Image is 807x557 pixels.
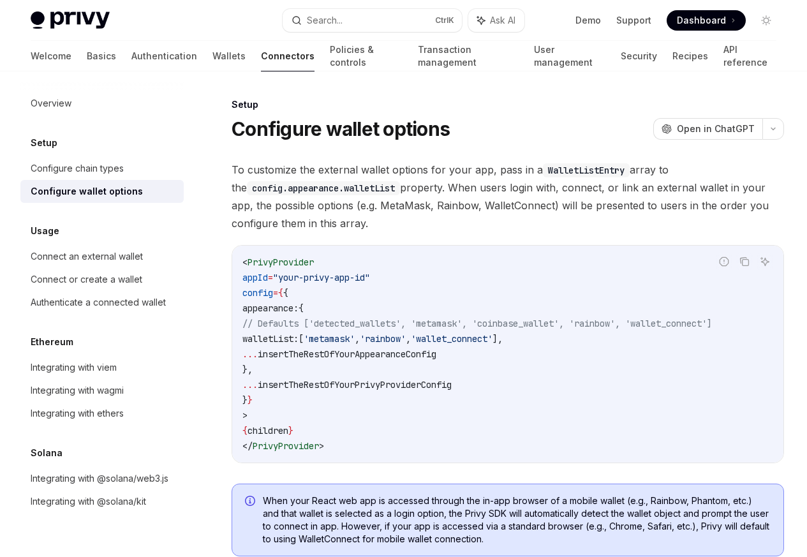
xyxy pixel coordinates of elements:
div: Integrating with viem [31,360,117,375]
span: > [319,440,324,452]
span: } [248,394,253,406]
code: WalletListEntry [543,163,630,177]
a: Configure wallet options [20,180,184,203]
a: Integrating with @solana/web3.js [20,467,184,490]
a: Authenticate a connected wallet [20,291,184,314]
h5: Solana [31,445,63,461]
span: Dashboard [677,14,726,27]
span: Open in ChatGPT [677,123,755,135]
span: </ [242,440,253,452]
span: config [242,287,273,299]
span: appId [242,272,268,283]
button: Search...CtrlK [283,9,462,32]
div: Authenticate a connected wallet [31,295,166,310]
a: Connect or create a wallet [20,268,184,291]
h5: Usage [31,223,59,239]
span: insertTheRestOfYourPrivyProviderConfig [258,379,452,390]
div: Configure wallet options [31,184,143,199]
a: API reference [723,41,776,71]
span: insertTheRestOfYourAppearanceConfig [258,348,436,360]
span: ... [242,379,258,390]
span: ... [242,348,258,360]
button: Ask AI [757,253,773,270]
a: Support [616,14,651,27]
span: appearance: [242,302,299,314]
span: 'wallet_connect' [411,333,492,345]
a: Integrating with viem [20,356,184,379]
button: Toggle dark mode [756,10,776,31]
code: config.appearance.walletList [247,181,400,195]
span: 'rainbow' [360,333,406,345]
a: Security [621,41,657,71]
h1: Configure wallet options [232,117,450,140]
div: Overview [31,96,71,111]
div: Connect an external wallet [31,249,143,264]
span: PrivyProvider [248,256,314,268]
h5: Setup [31,135,57,151]
button: Ask AI [468,9,524,32]
span: PrivyProvider [253,440,319,452]
div: Integrating with @solana/kit [31,494,146,509]
button: Report incorrect code [716,253,732,270]
a: Configure chain types [20,157,184,180]
h5: Ethereum [31,334,73,350]
div: Connect or create a wallet [31,272,142,287]
span: children [248,425,288,436]
span: }, [242,364,253,375]
svg: Info [245,496,258,509]
a: Integrating with wagmi [20,379,184,402]
a: Demo [575,14,601,27]
span: , [406,333,411,345]
span: ], [492,333,503,345]
span: [ [299,333,304,345]
span: } [288,425,293,436]
span: // Defaults ['detected_wallets', 'metamask', 'coinbase_wallet', 'rainbow', 'wallet_connect'] [242,318,712,329]
a: Connect an external wallet [20,245,184,268]
div: Integrating with ethers [31,406,124,421]
button: Open in ChatGPT [653,118,762,140]
span: 'metamask' [304,333,355,345]
span: Ask AI [490,14,515,27]
span: { [283,287,288,299]
span: < [242,256,248,268]
span: { [242,425,248,436]
div: Configure chain types [31,161,124,176]
span: { [278,287,283,299]
span: = [273,287,278,299]
a: Overview [20,92,184,115]
a: Integrating with ethers [20,402,184,425]
span: { [299,302,304,314]
a: Recipes [672,41,708,71]
a: Authentication [131,41,197,71]
img: light logo [31,11,110,29]
span: = [268,272,273,283]
div: Search... [307,13,343,28]
span: > [242,410,248,421]
a: Policies & controls [330,41,403,71]
span: } [242,394,248,406]
span: "your-privy-app-id" [273,272,370,283]
div: Setup [232,98,784,111]
span: walletList: [242,333,299,345]
a: Connectors [261,41,315,71]
a: Integrating with @solana/kit [20,490,184,513]
a: Basics [87,41,116,71]
button: Copy the contents from the code block [736,253,753,270]
span: To customize the external wallet options for your app, pass in a array to the property. When user... [232,161,784,232]
a: Welcome [31,41,71,71]
a: Transaction management [418,41,519,71]
span: When your React web app is accessed through the in-app browser of a mobile wallet (e.g., Rainbow,... [263,494,771,546]
a: Wallets [212,41,246,71]
a: User management [534,41,605,71]
div: Integrating with @solana/web3.js [31,471,168,486]
span: Ctrl K [435,15,454,26]
span: , [355,333,360,345]
div: Integrating with wagmi [31,383,124,398]
a: Dashboard [667,10,746,31]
